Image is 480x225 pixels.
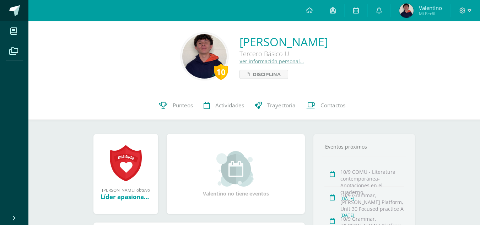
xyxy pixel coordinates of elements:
[198,91,249,120] a: Actividades
[215,102,244,109] span: Actividades
[214,64,228,80] div: 10
[154,91,198,120] a: Punteos
[419,4,442,11] span: Valentino
[340,192,404,212] div: 10/9 Grammar, [PERSON_NAME] Platform, Unit 30 Focused practice A
[239,49,328,58] div: Tercero Básico U
[216,151,255,187] img: event_small.png
[239,70,288,79] a: Disciplina
[173,102,193,109] span: Punteos
[101,193,151,201] div: Líder apasionado
[399,4,414,18] img: 7383fbd875ed3a81cc002658620bcc65.png
[239,58,304,65] a: Ver información personal...
[239,34,328,49] a: [PERSON_NAME]
[182,34,227,79] img: ebc4b4c13171aa8d40552385a31a25ce.png
[340,168,404,195] div: 10/9 COMU - Literatura contemporánea- Anotaciones en el cuaderno.
[322,143,406,150] div: Eventos próximos
[253,70,281,79] span: Disciplina
[301,91,351,120] a: Contactos
[200,151,271,197] div: Valentino no tiene eventos
[249,91,301,120] a: Trayectoria
[267,102,296,109] span: Trayectoria
[320,102,345,109] span: Contactos
[101,187,151,193] div: [PERSON_NAME] obtuvo
[419,11,442,17] span: Mi Perfil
